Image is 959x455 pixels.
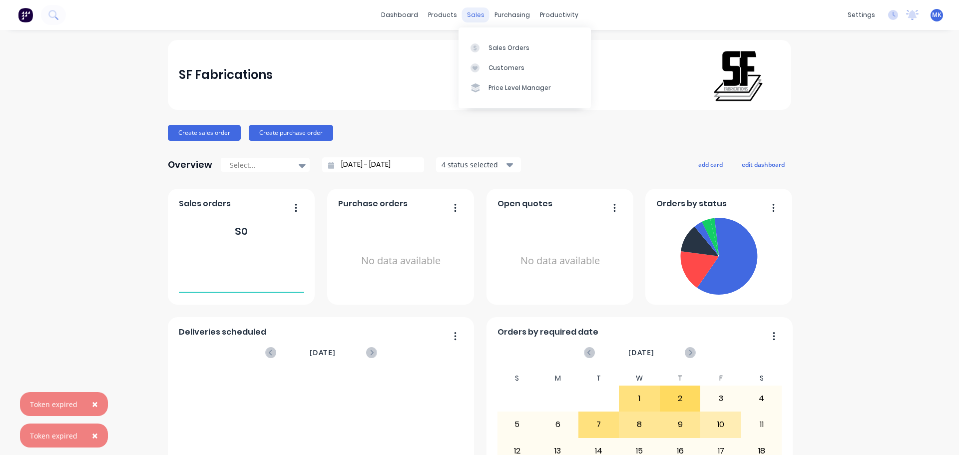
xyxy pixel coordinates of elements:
[423,7,462,22] div: products
[436,157,521,172] button: 4 status selected
[742,386,782,411] div: 4
[932,10,942,19] span: MK
[310,347,336,358] span: [DATE]
[30,431,77,441] div: Token expired
[338,198,408,210] span: Purchase orders
[579,412,619,437] div: 7
[459,37,591,57] a: Sales Orders
[82,424,108,448] button: Close
[735,158,791,171] button: edit dashboard
[82,392,108,416] button: Close
[628,347,654,358] span: [DATE]
[168,125,241,141] button: Create sales order
[376,7,423,22] a: dashboard
[538,412,578,437] div: 6
[497,412,537,437] div: 5
[535,7,583,22] div: productivity
[692,158,729,171] button: add card
[442,159,504,170] div: 4 status selected
[459,78,591,98] a: Price Level Manager
[179,198,231,210] span: Sales orders
[619,386,659,411] div: 1
[497,371,538,386] div: S
[489,7,535,22] div: purchasing
[701,386,741,411] div: 3
[660,386,700,411] div: 2
[92,397,98,411] span: ×
[30,399,77,410] div: Token expired
[249,125,333,141] button: Create purchase order
[497,326,598,338] span: Orders by required date
[462,7,489,22] div: sales
[660,371,701,386] div: T
[168,155,212,175] div: Overview
[578,371,619,386] div: T
[497,198,552,210] span: Open quotes
[710,48,767,102] img: SF Fabrications
[619,412,659,437] div: 8
[537,371,578,386] div: M
[700,371,741,386] div: F
[488,43,529,52] div: Sales Orders
[741,371,782,386] div: S
[701,412,741,437] div: 10
[235,224,248,239] div: $ 0
[660,412,700,437] div: 9
[488,83,551,92] div: Price Level Manager
[742,412,782,437] div: 11
[619,371,660,386] div: W
[92,429,98,443] span: ×
[843,7,880,22] div: settings
[338,214,464,308] div: No data available
[497,214,623,308] div: No data available
[18,7,33,22] img: Factory
[459,58,591,78] a: Customers
[488,63,524,72] div: Customers
[656,198,727,210] span: Orders by status
[179,65,273,85] div: SF Fabrications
